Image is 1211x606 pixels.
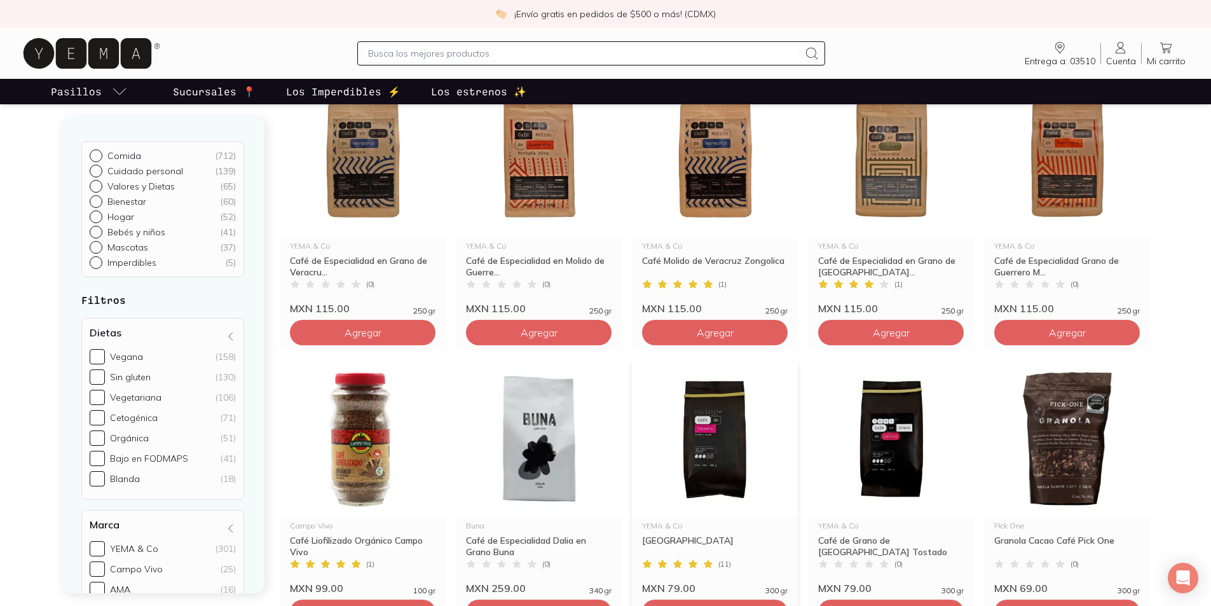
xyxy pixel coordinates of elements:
p: Los estrenos ✨ [431,84,526,99]
span: Agregar [521,326,558,339]
a: 3516 Café-en-grano-de-oaxacaYEMA & CoCafé de Grano de [GEOGRAPHIC_DATA] Tostado(0)MXN 79.00300 gr [808,361,974,595]
input: Blanda(18) [90,471,105,486]
span: ( 0 ) [894,560,903,568]
button: Agregar [290,320,435,345]
h4: Marca [90,518,120,531]
div: (71) [221,412,236,424]
span: Mi carrito [1147,55,1186,67]
img: cafe molido de veracruz zongolica [632,81,798,237]
div: (158) [216,351,236,362]
div: Blanda [110,473,140,485]
span: ( 1 ) [718,280,727,288]
div: Campo Vivo [110,563,163,575]
span: 250 gr [413,307,435,315]
div: YEMA & Co [466,242,612,250]
a: Los estrenos ✨ [428,79,529,104]
div: Café Molido de Veracruz Zongolica [642,255,788,278]
span: ( 0 ) [542,280,551,288]
div: ( 37 ) [220,242,236,253]
div: (51) [221,432,236,444]
img: check [495,8,507,20]
input: Orgánica(51) [90,430,105,446]
span: MXN 79.00 [818,582,872,595]
img: 30667 Café en Grano de Guerrero Montaña Alta [984,81,1150,237]
div: (18) [221,473,236,485]
div: Vegana [110,351,143,362]
input: Sin gluten(130) [90,369,105,385]
div: (16) [221,584,236,595]
div: (41) [221,453,236,464]
span: Entrega a: 03510 [1025,55,1095,67]
input: AMA(16) [90,582,105,597]
button: Agregar [642,320,788,345]
a: 30668 Café Molido de Guerrero Montaña AltaYEMA & CoCafé de Especialidad en Molido de Guerre...(0)... [456,81,622,315]
h4: Dietas [90,326,121,339]
span: MXN 115.00 [994,302,1054,315]
div: Dietas [81,318,244,500]
a: 30669-Café-en-Grano-de-Veracruz-ZongolicaYEMA & CoCafé de Especialidad en Grano de Veracru...(0)M... [280,81,446,315]
p: Los Imperdibles ⚡️ [286,84,400,99]
div: (106) [216,392,236,403]
div: AMA [110,584,130,595]
div: Café de Grano de [GEOGRAPHIC_DATA] Tostado [818,535,964,558]
img: 18444-Café-de-Oaxaca-Tostado-y-Molido [632,361,798,517]
span: 250 gr [941,307,964,315]
div: Café de Especialidad en Grano de Veracru... [290,255,435,278]
div: Sin gluten [110,371,151,383]
input: Busca los mejores productos [368,46,799,61]
input: Vegana(158) [90,349,105,364]
a: Café Dalia en Grano BunaBunaCafé de Especialidad Dalia en Grano Buna(0)MXN 259.00340 gr [456,361,622,595]
p: Valores y Dietas [107,181,175,192]
div: YEMA & Co [818,522,964,530]
div: ( 65 ) [220,181,236,192]
p: Mascotas [107,242,148,253]
input: Campo Vivo(25) [90,561,105,577]
span: 250 gr [765,307,788,315]
div: Café de Especialidad Dalia en Grano Buna [466,535,612,558]
span: 250 gr [589,307,612,315]
div: YEMA & Co [642,242,788,250]
a: 30667 Café en Grano de Guerrero Montaña AltaYEMA & CoCafé de Especialidad Grano de Guerrero M...(... [984,81,1150,315]
div: (301) [216,543,236,554]
p: Bebés y niños [107,226,165,238]
div: [GEOGRAPHIC_DATA] [642,535,788,558]
a: pasillo-todos-link [48,79,130,104]
span: Agregar [1049,326,1086,339]
img: granola de cacao y café pick one [984,361,1150,517]
p: Comida [107,150,141,162]
span: Cuenta [1106,55,1136,67]
p: Bienestar [107,196,146,207]
div: Café de Especialidad en Molido de Guerre... [466,255,612,278]
input: Cetogénica(71) [90,410,105,425]
span: ( 11 ) [718,560,731,568]
img: Café Liofilizado Orgánico Campo Vivo [280,361,446,517]
span: MXN 99.00 [290,582,343,595]
span: Agregar [697,326,734,339]
button: Agregar [818,320,964,345]
div: Buna [466,522,612,530]
span: MXN 115.00 [466,302,526,315]
img: 30668 Café Molido de Guerrero Montaña Alta [456,81,622,237]
div: Bajo en FODMAPS [110,453,188,464]
a: Entrega a: 03510 [1020,40,1100,67]
a: Mi carrito [1142,40,1191,67]
div: Granola Cacao Café Pick One [994,535,1140,558]
button: Agregar [994,320,1140,345]
p: Cuidado personal [107,165,183,177]
p: Hogar [107,211,134,223]
div: YEMA & Co [110,543,158,554]
div: Vegetariana [110,392,161,403]
span: ( 1 ) [894,280,903,288]
div: YEMA & Co [994,242,1140,250]
span: 300 gr [765,587,788,595]
div: YEMA & Co [290,242,435,250]
div: ( 52 ) [220,211,236,223]
span: Agregar [345,326,381,339]
span: ( 1 ) [366,560,374,568]
img: Café Dalia en Grano Buna [456,361,622,517]
span: MXN 115.00 [818,302,878,315]
p: Imperdibles [107,257,156,268]
div: Café de Especialidad Grano de Guerrero M... [994,255,1140,278]
span: MXN 259.00 [466,582,526,595]
div: ( 41 ) [220,226,236,238]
